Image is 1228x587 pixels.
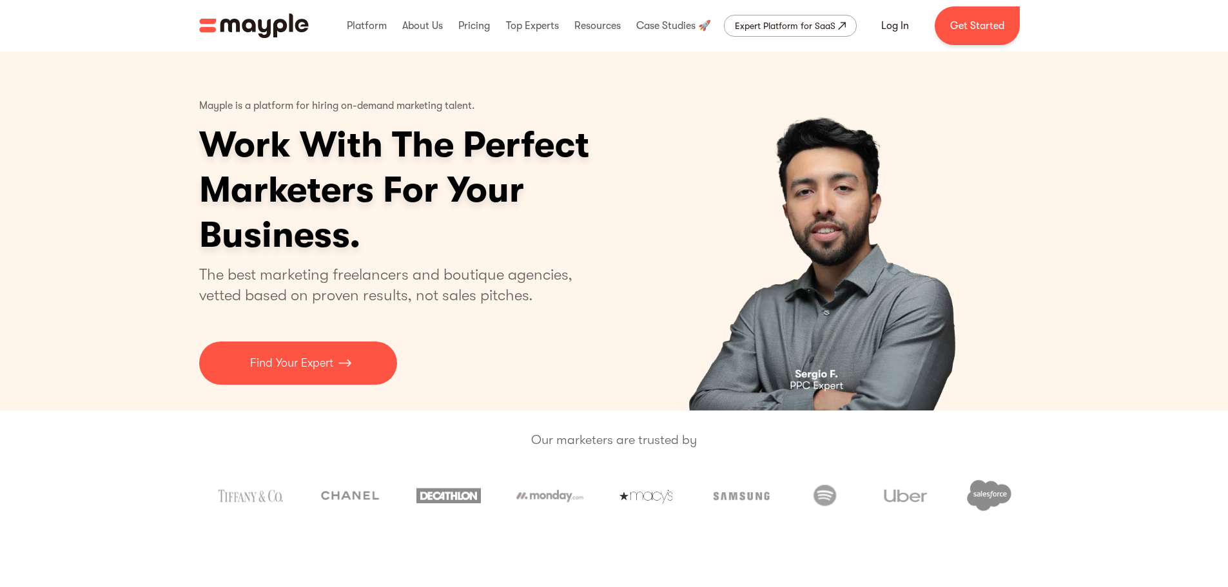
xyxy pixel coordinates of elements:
[199,90,475,122] p: Mayple is a platform for hiring on-demand marketing talent.
[935,6,1020,45] a: Get Started
[199,264,588,305] p: The best marketing freelancers and boutique agencies, vetted based on proven results, not sales p...
[250,354,333,372] p: Find Your Expert
[724,15,857,37] a: Expert Platform for SaaS
[866,10,924,41] a: Log In
[199,14,309,38] img: Mayple logo
[735,18,835,34] div: Expert Platform for SaaS
[199,122,689,258] h1: Work With The Perfect Marketers For Your Business.
[199,342,397,385] a: Find Your Expert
